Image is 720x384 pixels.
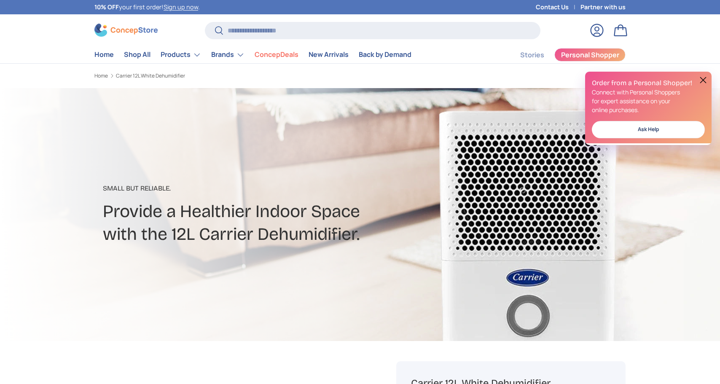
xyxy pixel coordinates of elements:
h2: Provide a Healthier Indoor Space with the 12L Carrier Dehumidifier. [103,200,427,246]
a: Home [94,46,114,63]
a: Shop All [124,46,150,63]
img: ConcepStore [94,24,158,37]
summary: Brands [206,46,250,63]
a: Back by Demand [359,46,411,63]
p: Small But Reliable. [103,183,427,193]
nav: Primary [94,46,411,63]
a: Sign up now [164,3,198,11]
a: Carrier 12L White Dehumidifier [116,73,185,78]
span: Personal Shopper [561,51,619,58]
h2: Order from a Personal Shopper! [592,78,705,88]
strong: 10% OFF [94,3,119,11]
a: Personal Shopper [554,48,626,62]
p: Connect with Personal Shoppers for expert assistance on your online purchases. [592,88,705,114]
summary: Products [156,46,206,63]
a: Contact Us [536,3,580,12]
nav: Secondary [500,46,626,63]
nav: Breadcrumbs [94,72,376,80]
a: ConcepDeals [255,46,298,63]
a: New Arrivals [309,46,349,63]
a: Brands [211,46,244,63]
p: your first order! . [94,3,200,12]
a: Home [94,73,108,78]
a: Stories [520,47,544,63]
a: Partner with us [580,3,626,12]
a: Products [161,46,201,63]
a: Ask Help [592,121,705,138]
